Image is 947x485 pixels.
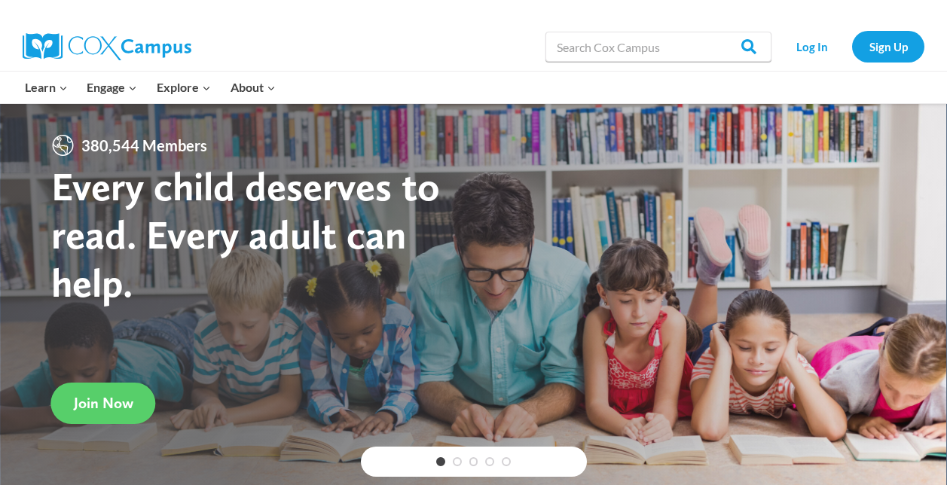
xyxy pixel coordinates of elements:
[852,31,924,62] a: Sign Up
[23,33,191,60] img: Cox Campus
[51,383,156,424] a: Join Now
[75,133,213,157] span: 380,544 Members
[51,162,440,306] strong: Every child deserves to read. Every adult can help.
[74,394,133,412] span: Join Now
[15,72,285,103] nav: Primary Navigation
[502,457,511,466] a: 5
[453,457,462,466] a: 2
[545,32,771,62] input: Search Cox Campus
[779,31,845,62] a: Log In
[436,457,445,466] a: 1
[231,78,276,97] span: About
[779,31,924,62] nav: Secondary Navigation
[25,78,68,97] span: Learn
[469,457,478,466] a: 3
[87,78,137,97] span: Engage
[485,457,494,466] a: 4
[157,78,211,97] span: Explore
